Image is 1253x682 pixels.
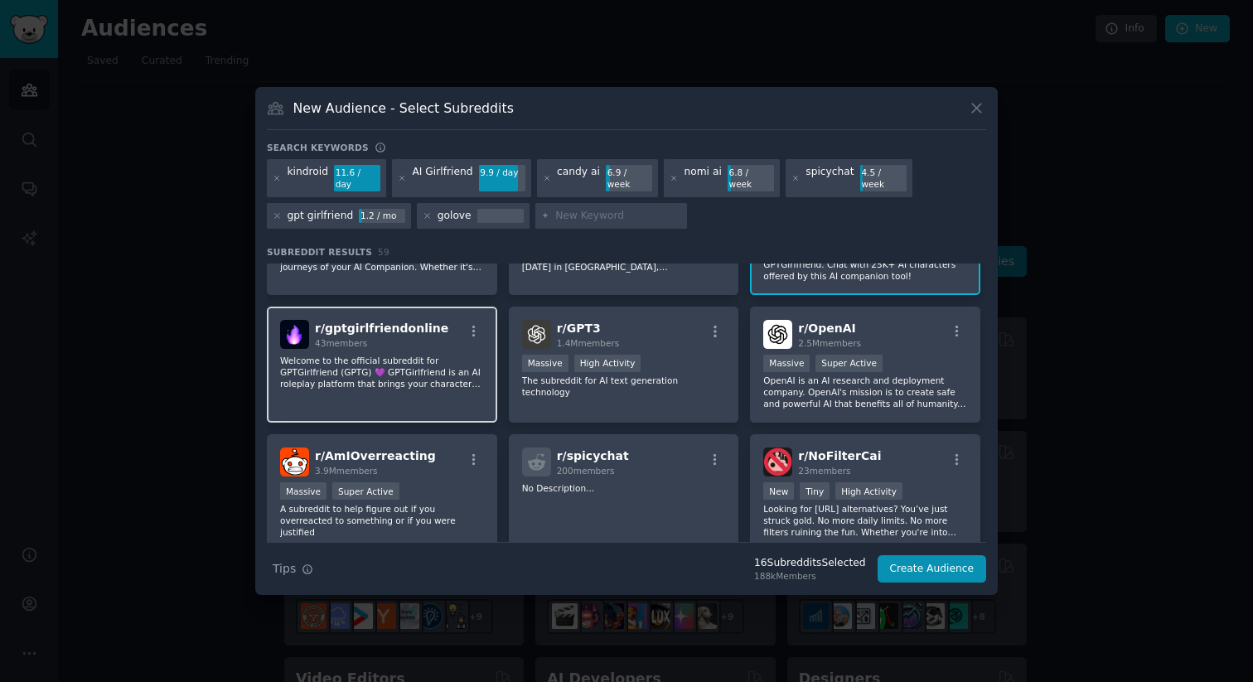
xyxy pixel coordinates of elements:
p: OpenAI is an AI research and deployment company. OpenAI's mission is to create safe and powerful ... [763,375,967,409]
div: 11.6 / day [334,165,380,191]
span: r/ OpenAI [798,322,855,335]
p: GPTGirlfriend. Chat with 25K+ AI characters offered by this AI companion tool! [763,259,967,282]
div: Massive [280,482,327,500]
div: 6.8 / week [728,165,774,191]
div: Tiny [800,482,830,500]
div: candy ai [557,165,600,191]
div: 1.2 / mo [359,209,405,224]
span: r/ AmIOverreacting [315,449,436,462]
span: r/ NoFilterCai [798,449,881,462]
div: High Activity [574,355,641,372]
input: New Keyword [555,209,681,224]
div: Super Active [815,355,883,372]
div: spicychat [805,165,854,191]
p: No Description... [522,482,726,494]
span: 23 members [798,466,850,476]
span: 2.5M members [798,338,861,348]
div: gpt girlfriend [288,209,354,224]
div: 16 Subreddit s Selected [754,556,865,571]
p: The subreddit for AI text generation technology [522,375,726,398]
div: 4.5 / week [860,165,907,191]
button: Tips [267,554,319,583]
div: nomi ai [684,165,721,191]
span: 3.9M members [315,466,378,476]
span: Subreddit Results [267,246,372,258]
p: A subreddit to help figure out if you overreacted to something or if you were justified [280,503,484,538]
div: kindroid [288,165,328,191]
div: 6.9 / week [606,165,652,191]
div: Massive [522,355,568,372]
img: gptgirlfriendonline [280,320,309,349]
div: golove [438,209,472,224]
span: 200 members [557,466,615,476]
img: NoFilterCai [763,447,792,476]
div: New [763,482,794,500]
img: OpenAI [763,320,792,349]
button: Create Audience [878,555,987,583]
h3: New Audience - Select Subreddits [293,99,514,117]
div: 9.9 / day [479,165,525,180]
span: r/ GPT3 [557,322,601,335]
span: r/ gptgirlfriendonline [315,322,448,335]
span: 43 members [315,338,367,348]
h3: Search keywords [267,142,369,153]
div: 188k Members [754,570,865,582]
div: Super Active [332,482,399,500]
div: AI Girlfriend [412,165,472,191]
span: Tips [273,560,296,578]
img: AmIOverreacting [280,447,309,476]
p: Looking for [URL] alternatives? You’ve just struck gold. No more daily limits. No more filters ru... [763,503,967,538]
span: 1.4M members [557,338,620,348]
p: Welcome to the official subreddit for GPTGirlfriend (GPTG) 💜 GPTGirlfriend is an AI roleplay plat... [280,355,484,389]
span: r/ spicychat [557,449,629,462]
span: 59 [378,247,389,257]
div: High Activity [835,482,902,500]
div: Massive [763,355,810,372]
img: GPT3 [522,320,551,349]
